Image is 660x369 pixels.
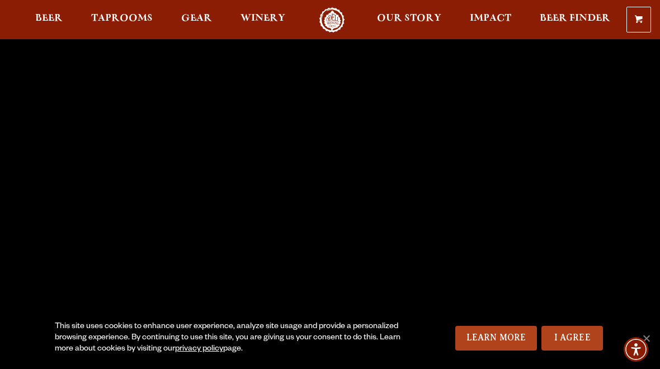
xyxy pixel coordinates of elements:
span: Gear [181,14,212,23]
span: Taprooms [91,14,153,23]
a: Impact [463,7,518,32]
span: Impact [470,14,511,23]
a: privacy policy [175,345,223,354]
a: Our Story [370,7,449,32]
div: Accessibility Menu [624,337,648,362]
a: Beer Finder [532,7,617,32]
a: I Agree [541,326,603,351]
span: Beer [35,14,63,23]
a: Gear [174,7,219,32]
span: Winery [241,14,285,23]
a: Odell Home [311,7,353,32]
span: Our Story [377,14,441,23]
span: Beer Finder [540,14,610,23]
a: Learn More [455,326,538,351]
div: This site uses cookies to enhance user experience, analyze site usage and provide a personalized ... [55,321,417,355]
a: Winery [233,7,293,32]
a: Taprooms [84,7,160,32]
a: Beer [28,7,70,32]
